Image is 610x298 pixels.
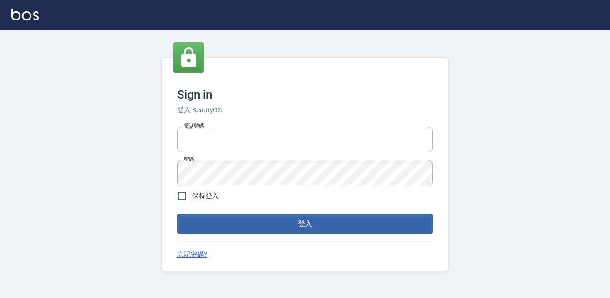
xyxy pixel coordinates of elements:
[177,249,207,259] a: 忘記密碼?
[184,122,204,129] label: 電話號碼
[192,191,219,201] span: 保持登入
[177,214,433,234] button: 登入
[11,9,39,20] img: Logo
[184,156,194,163] label: 密碼
[177,88,433,101] h3: Sign in
[177,105,433,115] h6: 登入 BeautyOS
